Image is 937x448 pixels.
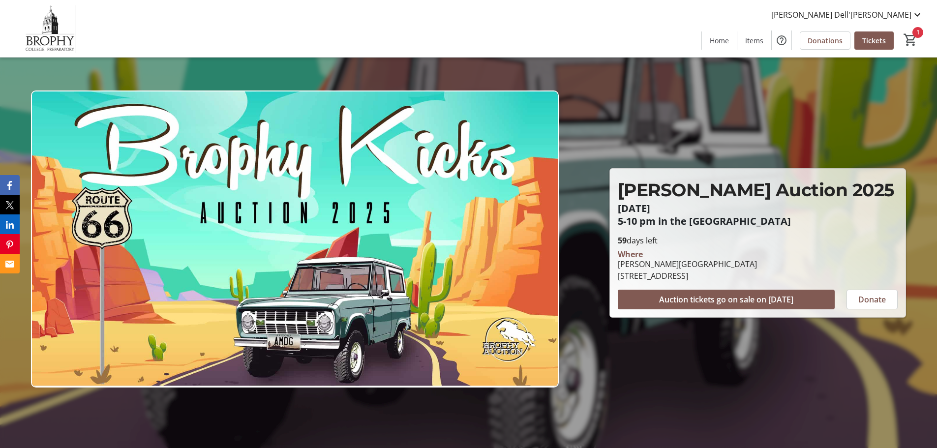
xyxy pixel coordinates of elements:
button: Help [772,30,791,50]
p: days left [618,235,898,246]
span: Items [745,35,763,46]
a: Tickets [854,31,894,50]
span: Donate [858,294,886,305]
span: 59 [618,235,627,246]
p: [DATE] [618,203,898,214]
button: [PERSON_NAME] Dell'[PERSON_NAME] [763,7,931,23]
a: Home [702,31,737,50]
span: Home [710,35,729,46]
a: Items [737,31,771,50]
span: [PERSON_NAME] Dell'[PERSON_NAME] [771,9,911,21]
button: Cart [902,31,919,49]
button: Donate [846,290,898,309]
span: Tickets [862,35,886,46]
span: [PERSON_NAME] Auction 2025 [618,179,894,201]
span: Auction tickets go on sale on [DATE] [659,294,793,305]
button: Auction tickets go on sale on [DATE] [618,290,835,309]
div: [STREET_ADDRESS] [618,270,757,282]
img: Brophy College Preparatory 's Logo [6,4,93,53]
span: Donations [808,35,843,46]
div: [PERSON_NAME][GEOGRAPHIC_DATA] [618,258,757,270]
p: 5-10 pm in the [GEOGRAPHIC_DATA] [618,216,898,227]
img: Campaign CTA Media Photo [31,90,559,388]
div: Where [618,250,643,258]
a: Donations [800,31,850,50]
